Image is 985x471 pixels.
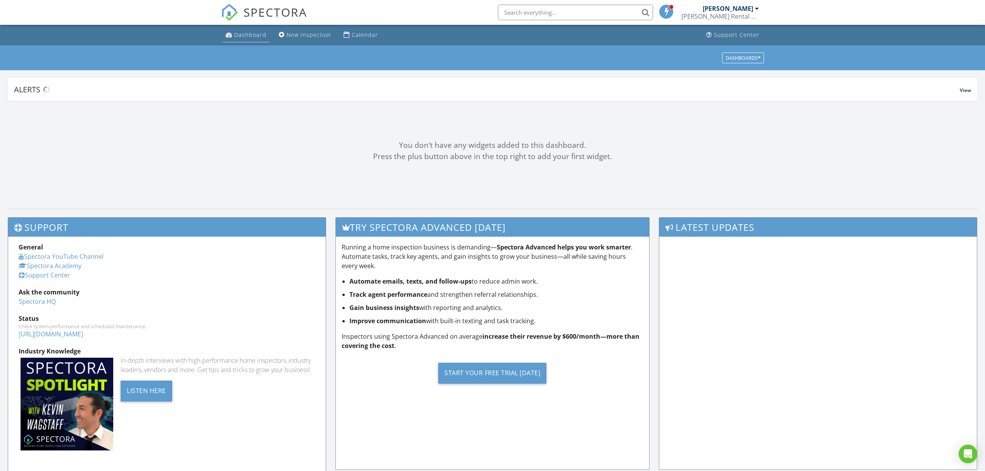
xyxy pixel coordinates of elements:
[342,357,643,390] a: Start Your Free Trial [DATE]
[8,218,326,237] h3: Support
[438,363,546,384] div: Start Your Free Trial [DATE]
[234,31,266,38] div: Dashboard
[19,271,70,279] a: Support Center
[223,28,270,42] a: Dashboard
[349,316,643,326] li: with built-in texting and task tracking.
[8,140,977,151] div: You don't have any widgets added to this dashboard.
[121,386,172,395] a: Listen Here
[352,31,378,38] div: Calendar
[349,317,426,325] strong: Improve communication
[336,218,649,237] h3: Try spectora advanced [DATE]
[221,4,238,21] img: The Best Home Inspection Software - Spectora
[349,290,427,299] strong: Track agent performance
[349,277,472,286] strong: Automate emails, texts, and follow-ups
[19,314,315,323] div: Status
[19,323,315,329] div: Check system performance and scheduled maintenance.
[960,87,971,94] span: View
[276,28,334,42] a: New Inspection
[14,84,960,95] div: Alerts
[342,332,643,350] p: Inspectors using Spectora Advanced on average .
[703,28,762,42] a: Support Center
[498,5,653,20] input: Search everything...
[681,12,759,20] div: Fridley Rental Property Inspection Division
[342,242,643,270] p: Running a home inspection business is demanding— . Automate tasks, track key agents, and gain ins...
[19,243,43,251] strong: General
[349,277,643,286] li: to reduce admin work.
[287,31,331,38] div: New Inspection
[497,243,631,251] strong: Spectora Advanced helps you work smarter
[342,332,639,350] strong: increase their revenue by $600/month—more than covering the cost
[722,52,764,63] button: Dashboards
[19,346,315,356] div: Industry Knowledge
[703,5,753,12] div: [PERSON_NAME]
[21,358,113,450] img: Spectoraspolightmain
[19,252,104,261] a: Spectora YouTube Channel
[726,55,760,61] div: Dashboards
[244,4,307,20] span: SPECTORA
[349,290,643,299] li: and strengthen referral relationships.
[19,330,83,338] a: [URL][DOMAIN_NAME]
[221,10,307,27] a: SPECTORA
[340,28,381,42] a: Calendar
[714,31,759,38] div: Support Center
[19,261,81,270] a: Spectora Academy
[19,287,315,297] div: Ask the community
[659,218,977,237] h3: Latest Updates
[8,151,977,162] div: Press the plus button above in the top right to add your first widget.
[349,303,643,312] li: with reporting and analytics.
[121,381,172,402] div: Listen Here
[349,303,419,312] strong: Gain business insights
[959,445,977,463] div: Open Intercom Messenger
[121,356,315,374] div: In-depth interviews with high-performance home inspectors, industry leaders, vendors and more. Ge...
[19,297,56,306] a: Spectora HQ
